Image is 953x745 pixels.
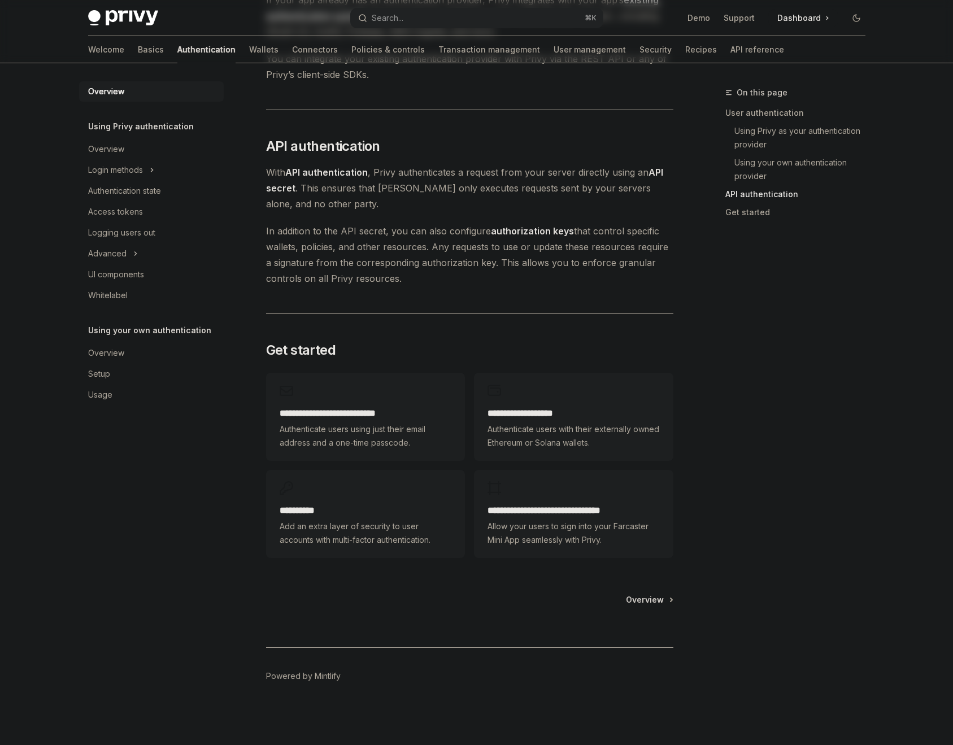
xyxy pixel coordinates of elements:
[554,36,626,63] a: User management
[285,167,368,178] strong: API authentication
[177,36,236,63] a: Authentication
[266,470,465,558] a: **** *****Add an extra layer of security to user accounts with multi-factor authentication.
[488,422,659,450] span: Authenticate users with their externally owned Ethereum or Solana wallets.
[249,36,278,63] a: Wallets
[88,36,124,63] a: Welcome
[266,51,673,82] span: You can integrate your existing authentication provider with Privy via the REST API or any of Pri...
[88,85,124,98] div: Overview
[626,594,672,605] a: Overview
[79,264,224,285] a: UI components
[79,202,224,222] a: Access tokens
[79,243,224,264] button: Toggle Advanced section
[438,36,540,63] a: Transaction management
[88,184,161,198] div: Authentication state
[88,388,112,402] div: Usage
[138,36,164,63] a: Basics
[687,12,710,24] a: Demo
[350,8,603,28] button: Open search
[79,81,224,102] a: Overview
[79,285,224,306] a: Whitelabel
[88,346,124,360] div: Overview
[351,36,425,63] a: Policies & controls
[79,181,224,201] a: Authentication state
[88,163,143,177] div: Login methods
[79,139,224,159] a: Overview
[491,225,574,237] strong: authorization keys
[88,268,144,281] div: UI components
[725,185,874,203] a: API authentication
[292,36,338,63] a: Connectors
[730,36,784,63] a: API reference
[685,36,717,63] a: Recipes
[725,122,874,154] a: Using Privy as your authentication provider
[725,203,874,221] a: Get started
[725,104,874,122] a: User authentication
[266,223,673,286] span: In addition to the API secret, you can also configure that control specific wallets, policies, an...
[88,120,194,133] h5: Using Privy authentication
[280,422,451,450] span: Authenticate users using just their email address and a one-time passcode.
[585,14,597,23] span: ⌘ K
[79,343,224,363] a: Overview
[488,520,659,547] span: Allow your users to sign into your Farcaster Mini App seamlessly with Privy.
[777,12,821,24] span: Dashboard
[79,364,224,384] a: Setup
[88,205,143,219] div: Access tokens
[88,142,124,156] div: Overview
[266,164,673,212] span: With , Privy authenticates a request from your server directly using an . This ensures that [PERS...
[474,373,673,461] a: **** **** **** ****Authenticate users with their externally owned Ethereum or Solana wallets.
[724,12,755,24] a: Support
[280,520,451,547] span: Add an extra layer of security to user accounts with multi-factor authentication.
[725,154,874,185] a: Using your own authentication provider
[79,160,224,180] button: Toggle Login methods section
[737,86,787,99] span: On this page
[88,324,211,337] h5: Using your own authentication
[768,9,838,27] a: Dashboard
[88,10,158,26] img: dark logo
[88,226,155,239] div: Logging users out
[266,137,380,155] span: API authentication
[847,9,865,27] button: Toggle dark mode
[626,594,664,605] span: Overview
[88,367,110,381] div: Setup
[266,670,341,682] a: Powered by Mintlify
[79,223,224,243] a: Logging users out
[79,385,224,405] a: Usage
[266,341,336,359] span: Get started
[639,36,672,63] a: Security
[88,247,127,260] div: Advanced
[372,11,403,25] div: Search...
[88,289,128,302] div: Whitelabel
